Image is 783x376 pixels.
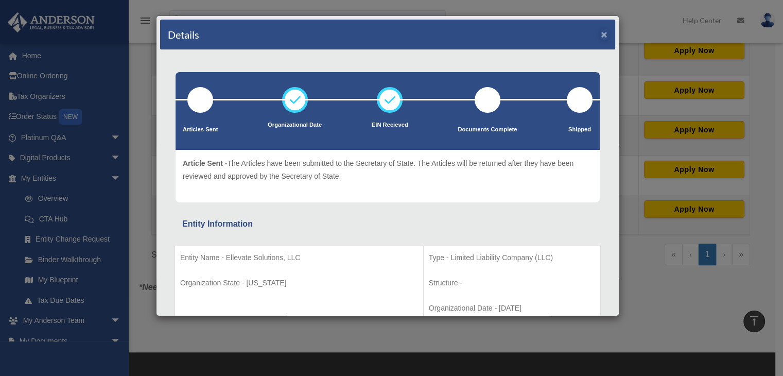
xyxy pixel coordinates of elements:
[183,159,227,167] span: Article Sent -
[183,125,218,135] p: Articles Sent
[567,125,593,135] p: Shipped
[458,125,517,135] p: Documents Complete
[372,120,408,130] p: EIN Recieved
[180,251,418,264] p: Entity Name - Ellevate Solutions, LLC
[183,157,593,182] p: The Articles have been submitted to the Secretary of State. The Articles will be returned after t...
[429,251,595,264] p: Type - Limited Liability Company (LLC)
[168,27,199,42] h4: Details
[429,302,595,315] p: Organizational Date - [DATE]
[601,29,607,40] button: ×
[429,277,595,289] p: Structure -
[268,120,322,130] p: Organizational Date
[180,277,418,289] p: Organization State - [US_STATE]
[182,217,593,231] div: Entity Information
